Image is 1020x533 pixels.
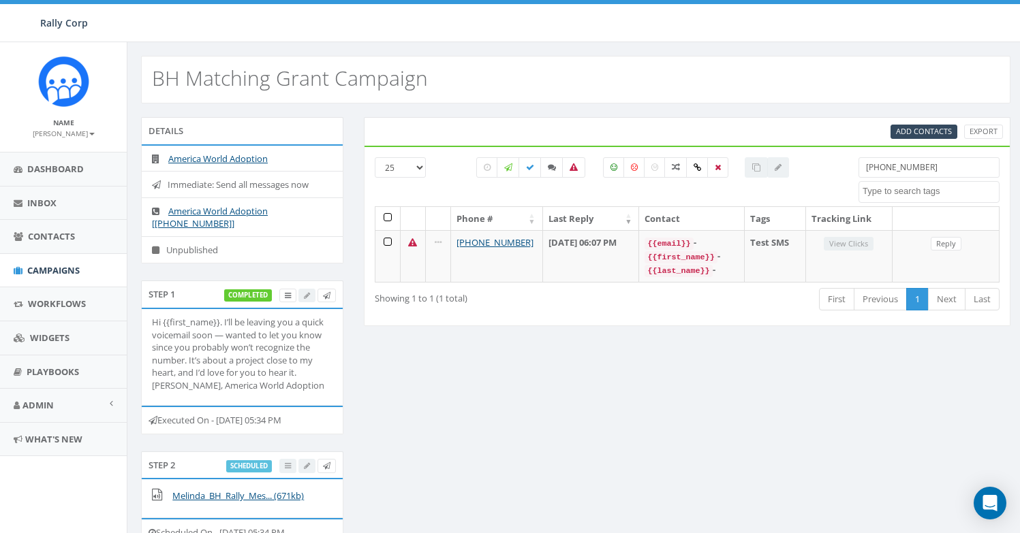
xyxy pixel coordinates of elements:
[964,125,1003,139] a: Export
[645,236,738,250] div: -
[645,263,738,277] div: -
[33,127,95,139] a: [PERSON_NAME]
[931,237,961,251] a: Reply
[27,264,80,276] span: Campaigns
[27,366,79,378] span: Playbooks
[172,489,304,502] a: Melinda_BH_Rally_Mes... (671kb)
[928,288,965,310] a: Next
[745,230,806,282] td: Test SMS
[476,157,498,178] label: Pending
[30,332,69,344] span: Widgets
[53,118,74,127] small: Name
[224,289,272,302] label: completed
[141,451,343,479] div: Step 2
[28,297,86,310] span: Workflows
[543,207,640,231] th: Last Reply: activate to sort column ascending
[22,399,54,411] span: Admin
[974,487,1006,519] div: Open Intercom Messenger
[896,126,952,136] span: CSV files only
[25,433,82,445] span: What's New
[707,157,728,178] label: Removed
[152,246,166,255] i: Unpublished
[38,56,89,107] img: Icon_1.png
[645,265,712,277] code: {{last_name}}
[603,157,625,178] label: Positive
[543,230,640,282] td: [DATE] 06:07 PM
[375,287,623,305] div: Showing 1 to 1 (1 total)
[891,125,957,139] a: Add Contacts
[623,157,645,178] label: Negative
[745,207,806,231] th: Tags
[645,251,717,263] code: {{first_name}}
[896,126,952,136] span: Add Contacts
[965,288,1000,310] a: Last
[457,236,534,248] a: [PHONE_NUMBER]
[562,157,585,178] label: Bounced
[285,290,291,300] span: View Campaign Delivery Statistics
[27,197,57,209] span: Inbox
[854,288,907,310] a: Previous
[497,157,520,178] label: Sending
[28,230,75,242] span: Contacts
[806,207,893,231] th: Tracking Link
[519,157,542,178] label: Delivered
[451,207,543,231] th: Phone #: activate to sort column ascending
[226,460,272,472] label: scheduled
[40,16,88,29] span: Rally Corp
[686,157,709,178] label: Link Clicked
[863,185,999,197] textarea: Search
[141,117,343,144] div: Details
[152,205,268,230] a: America World Adoption [[PHONE_NUMBER]]
[645,250,738,263] div: -
[819,288,854,310] a: First
[141,406,343,434] div: Executed On - [DATE] 05:34 PM
[142,171,343,198] li: Immediate: Send all messages now
[152,180,168,189] i: Immediate: Send all messages now
[142,236,343,263] li: Unpublished
[906,288,929,310] a: 1
[27,163,84,175] span: Dashboard
[141,280,343,308] div: Step 1
[664,157,687,178] label: Mixed
[540,157,563,178] label: Replied
[859,157,1000,178] input: Type to search
[152,67,428,89] h2: BH Matching Grant Campaign
[33,129,95,138] small: [PERSON_NAME]
[323,460,330,470] span: Send Test Message
[639,207,744,231] th: Contact
[152,316,333,391] p: Hi {{first_name}}. I’ll be leaving you a quick voicemail soon — wanted to let you know since you ...
[644,157,666,178] label: Neutral
[168,152,268,165] a: America World Adoption
[645,238,693,250] code: {{email}}
[323,290,330,300] span: Send Test Message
